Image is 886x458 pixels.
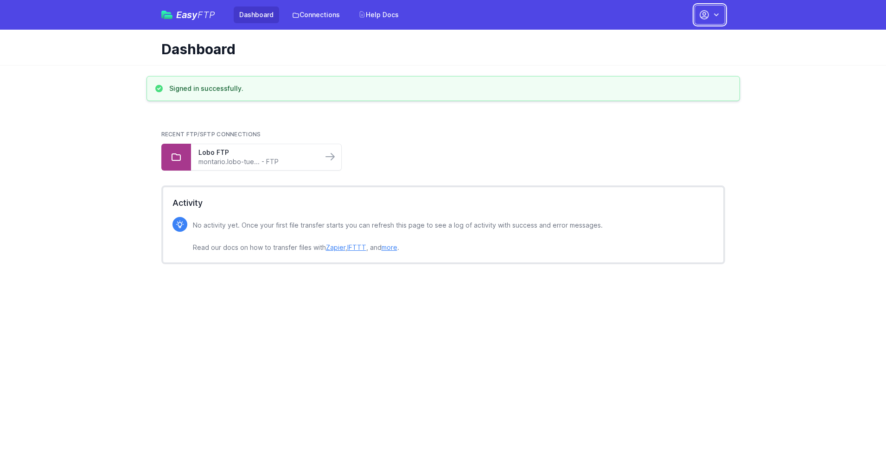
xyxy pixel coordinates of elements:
img: easyftp_logo.png [161,11,172,19]
a: montario.lobo-tue... - FTP [198,157,315,166]
iframe: Drift Widget Chat Controller [840,412,875,447]
h2: Activity [172,197,714,210]
a: IFTTT [347,243,366,251]
a: more [382,243,397,251]
h2: Recent FTP/SFTP Connections [161,131,725,138]
h1: Dashboard [161,41,718,57]
span: FTP [198,9,215,20]
h3: Signed in successfully. [169,84,243,93]
span: Easy [176,10,215,19]
a: Lobo FTP [198,148,315,157]
a: Zapier [326,243,345,251]
a: Help Docs [353,6,404,23]
a: EasyFTP [161,10,215,19]
a: Dashboard [234,6,279,23]
a: Connections [287,6,345,23]
p: No activity yet. Once your first file transfer starts you can refresh this page to see a log of a... [193,220,603,253]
